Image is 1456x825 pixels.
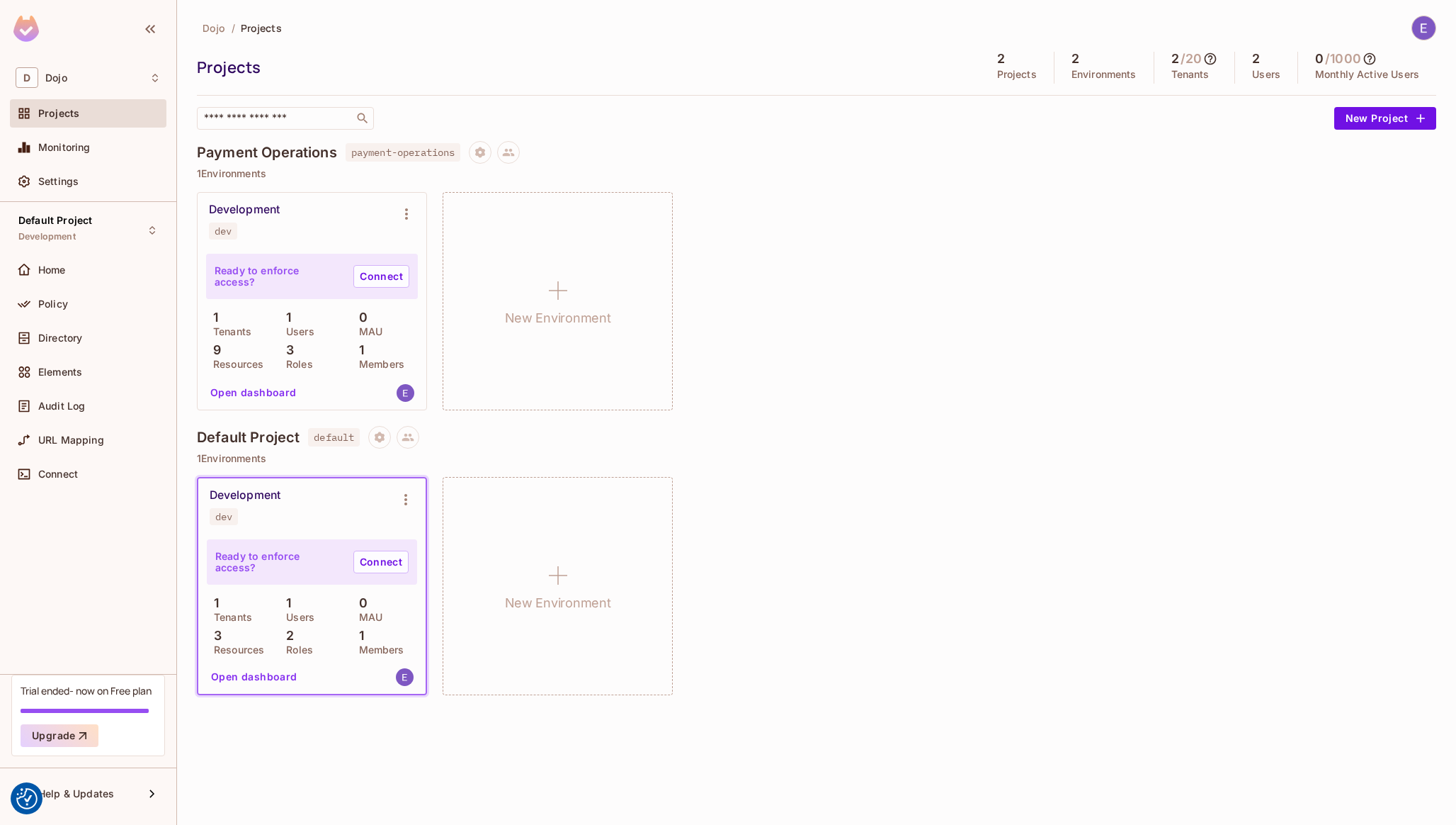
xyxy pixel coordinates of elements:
[207,644,264,656] p: Resources
[352,596,368,610] p: 0
[505,308,611,329] h1: New Environment
[38,142,91,153] span: Monitoring
[397,384,414,402] img: elliot.sullivan@paymentsense.com
[232,21,235,35] li: /
[206,343,221,357] p: 9
[207,629,222,643] p: 3
[197,168,1436,179] p: 1 Environments
[205,381,302,404] button: Open dashboard
[21,684,152,697] div: Trial ended- now on Free plan
[1252,52,1260,66] h5: 2
[997,52,1005,66] h5: 2
[1171,69,1210,80] p: Tenants
[215,225,232,237] div: dev
[279,343,294,357] p: 3
[1315,52,1324,66] h5: 0
[392,200,421,228] button: Environment settings
[1071,69,1137,80] p: Environments
[392,486,420,514] button: Environment settings
[352,644,404,656] p: Members
[16,67,38,88] span: D
[279,310,291,325] p: 1
[38,264,66,276] span: Home
[206,310,218,325] p: 1
[18,231,76,242] span: Development
[197,144,337,161] h4: Payment Operations
[1334,107,1436,130] button: New Project
[215,511,232,522] div: dev
[352,359,404,370] p: Members
[1171,52,1179,66] h5: 2
[469,148,491,162] span: Project settings
[353,551,409,573] a: Connect
[197,453,1436,464] p: 1 Environments
[16,788,38,809] button: Consent Preferences
[38,108,79,119] span: Projects
[241,21,282,35] span: Projects
[396,668,414,686] img: elliot.sullivan@paymentsense.com
[352,326,382,337] p: MAU
[38,176,79,187] span: Settings
[38,332,82,344] span: Directory
[1315,69,1419,80] p: Monthly Active Users
[38,468,78,480] span: Connect
[206,326,251,337] p: Tenants
[279,326,314,337] p: Users
[1181,52,1202,66] h5: / 20
[279,644,313,656] p: Roles
[1252,69,1280,80] p: Users
[38,366,82,378] span: Elements
[279,612,314,623] p: Users
[38,298,68,310] span: Policy
[1325,52,1361,66] h5: / 1000
[279,629,294,643] p: 2
[997,69,1037,80] p: Projects
[352,629,364,643] p: 1
[1071,52,1079,66] h5: 2
[215,265,342,288] p: Ready to enforce access?
[38,400,85,412] span: Audit Log
[505,593,611,614] h1: New Environment
[197,429,300,446] h4: Default Project
[346,143,461,162] span: payment-operations
[207,596,219,610] p: 1
[18,215,92,226] span: Default Project
[308,428,360,447] span: default
[21,724,98,747] button: Upgrade
[209,203,280,217] div: Development
[210,488,280,503] div: Development
[197,57,973,78] div: Projects
[353,265,409,288] a: Connect
[215,551,342,573] p: Ready to enforce access?
[45,72,67,84] span: Workspace: Dojo
[205,666,303,688] button: Open dashboard
[38,434,104,446] span: URL Mapping
[203,21,226,35] span: Dojo
[38,788,114,799] span: Help & Updates
[352,310,368,325] p: 0
[352,612,382,623] p: MAU
[279,596,291,610] p: 1
[352,343,364,357] p: 1
[279,359,313,370] p: Roles
[16,788,38,809] img: Revisit consent button
[368,433,391,447] span: Project settings
[207,612,252,623] p: Tenants
[13,16,39,42] img: SReyMgAAAABJRU5ErkJggg==
[1412,16,1435,40] img: Ell Sullivan
[206,359,263,370] p: Resources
